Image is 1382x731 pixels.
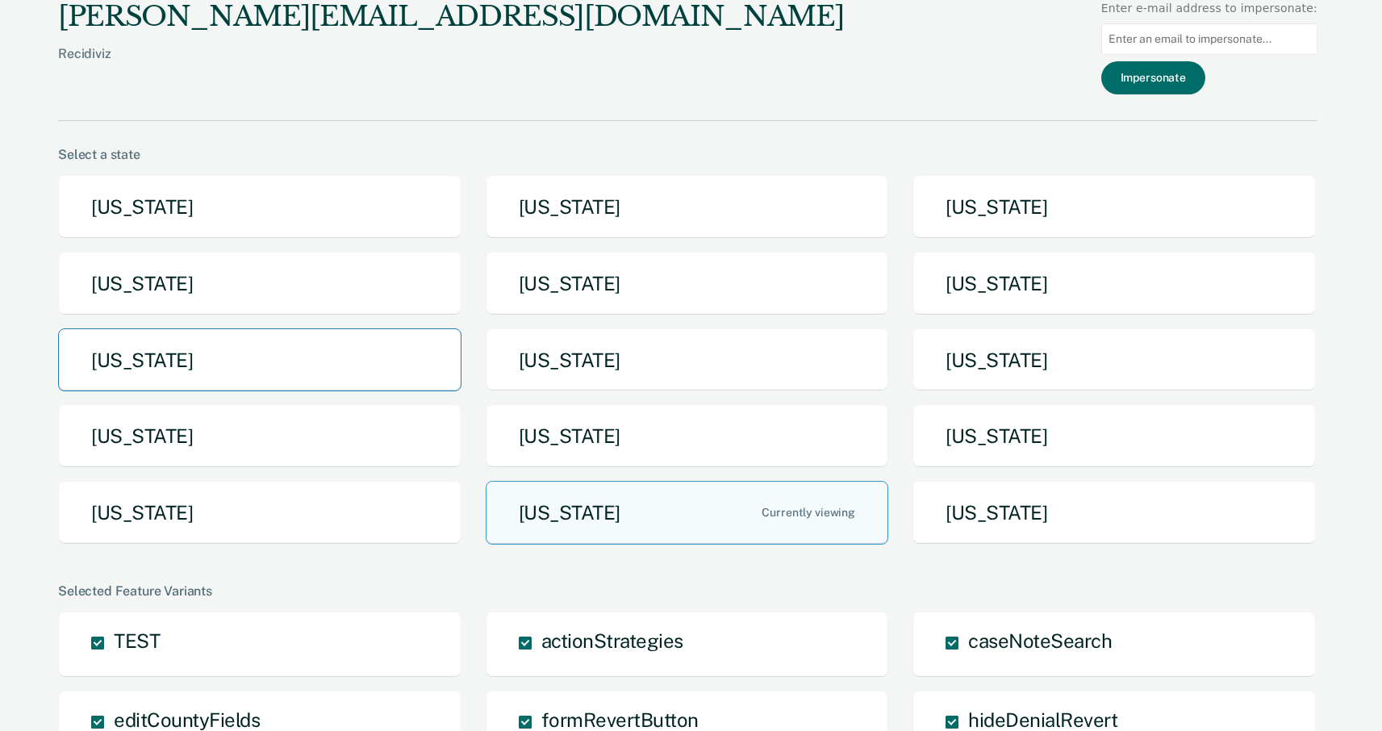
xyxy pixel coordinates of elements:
div: Selected Feature Variants [58,583,1317,599]
button: [US_STATE] [912,404,1316,468]
button: [US_STATE] [486,328,889,392]
span: editCountyFields [114,708,260,731]
button: [US_STATE] [58,252,461,315]
button: [US_STATE] [912,175,1316,239]
span: caseNoteSearch [968,629,1112,652]
button: [US_STATE] [58,328,461,392]
button: [US_STATE] [58,481,461,545]
span: hideDenialRevert [968,708,1117,731]
button: [US_STATE] [912,481,1316,545]
div: Recidiviz [58,46,844,87]
button: [US_STATE] [486,481,889,545]
button: [US_STATE] [912,328,1316,392]
button: [US_STATE] [486,252,889,315]
div: Select a state [58,147,1317,162]
button: [US_STATE] [58,175,461,239]
button: [US_STATE] [486,175,889,239]
button: [US_STATE] [486,404,889,468]
button: [US_STATE] [58,404,461,468]
span: formRevertButton [541,708,699,731]
button: [US_STATE] [912,252,1316,315]
button: Impersonate [1101,61,1205,94]
span: TEST [114,629,160,652]
input: Enter an email to impersonate... [1101,23,1317,55]
span: actionStrategies [541,629,683,652]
